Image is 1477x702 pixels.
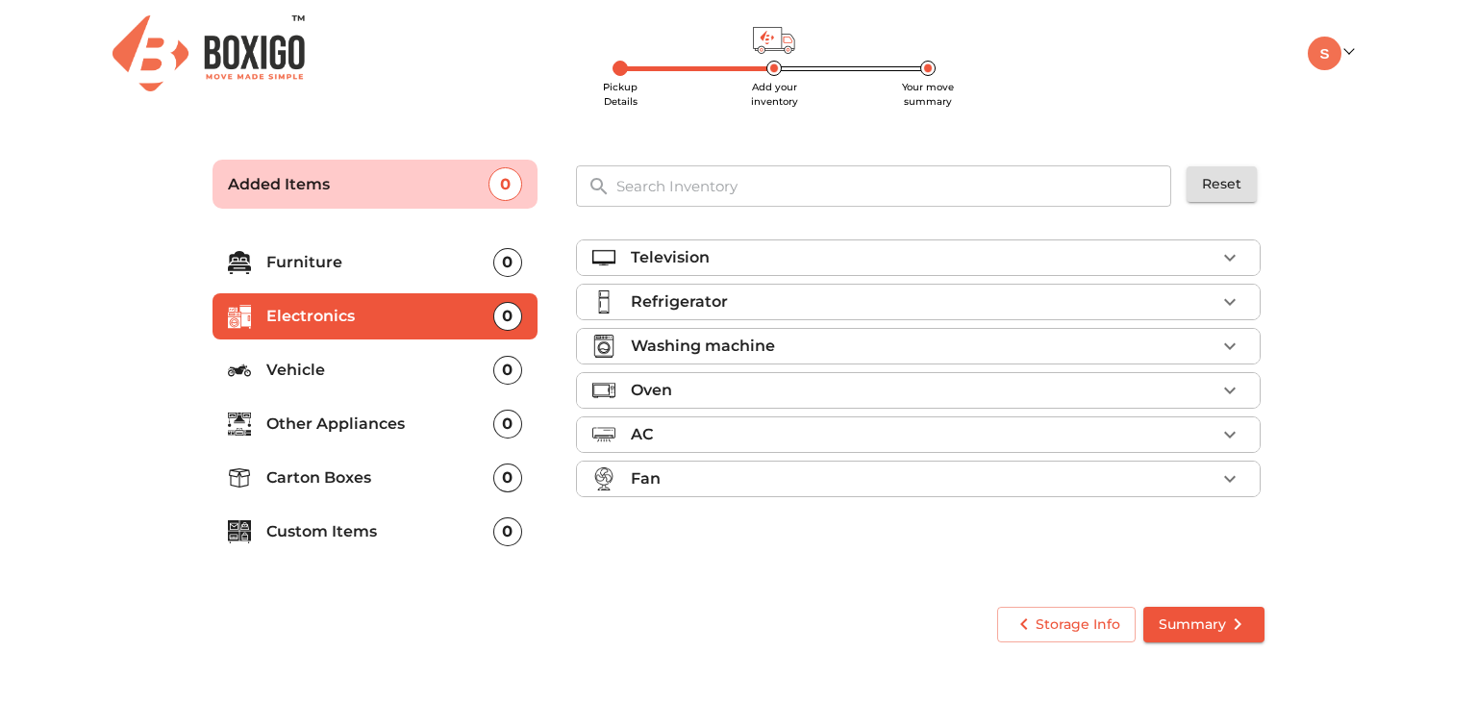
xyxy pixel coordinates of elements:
[592,290,615,313] img: refrigerator
[493,410,522,439] div: 0
[605,165,1185,207] input: Search Inventory
[631,335,775,358] p: Washing machine
[1159,613,1249,637] span: Summary
[266,466,493,489] p: Carton Boxes
[493,302,522,331] div: 0
[592,335,615,358] img: washing_machine
[266,413,493,436] p: Other Appliances
[631,379,672,402] p: Oven
[902,81,954,108] span: Your move summary
[1013,613,1120,637] span: Storage Info
[631,467,661,490] p: Fan
[266,305,493,328] p: Electronics
[592,467,615,490] img: fan
[228,173,488,196] p: Added Items
[493,356,522,385] div: 0
[592,379,615,402] img: oven
[751,81,798,108] span: Add your inventory
[592,246,615,269] img: television
[493,517,522,546] div: 0
[603,81,638,108] span: Pickup Details
[997,607,1136,642] button: Storage Info
[1202,172,1241,196] span: Reset
[113,15,305,91] img: Boxigo
[266,359,493,382] p: Vehicle
[266,520,493,543] p: Custom Items
[1187,166,1257,202] button: Reset
[266,251,493,274] p: Furniture
[631,246,710,269] p: Television
[493,464,522,492] div: 0
[631,423,653,446] p: AC
[631,290,728,313] p: Refrigerator
[1143,607,1264,642] button: Summary
[493,248,522,277] div: 0
[488,167,522,201] div: 0
[592,423,615,446] img: air_conditioner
